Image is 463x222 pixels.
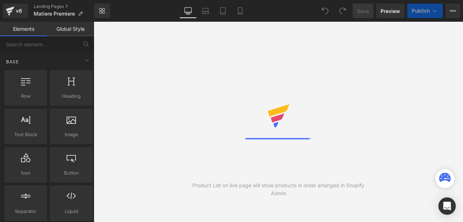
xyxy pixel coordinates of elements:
[381,7,400,15] span: Preview
[34,11,75,17] span: Matiere Premiere
[7,169,45,177] span: Icon
[7,208,45,215] span: Separator
[3,4,28,18] a: v6
[407,4,443,18] button: Publish
[197,4,214,18] a: Laptop
[179,4,197,18] a: Desktop
[438,197,456,215] div: Open Intercom Messenger
[47,22,94,36] a: Global Style
[376,4,404,18] a: Preview
[94,4,110,18] a: New Library
[412,8,430,14] span: Publish
[52,92,90,100] span: Heading
[34,4,94,9] a: Landing Pages
[446,4,460,18] button: More
[7,92,45,100] span: Row
[5,58,20,65] span: Base
[52,208,90,215] span: Liquid
[186,181,371,197] div: Product List on live page will show products in order arranged in Shopify Admin
[335,4,350,18] button: Redo
[7,131,45,138] span: Text Block
[357,7,369,15] span: Save
[318,4,332,18] button: Undo
[52,169,90,177] span: Button
[14,6,24,16] div: v6
[231,4,249,18] a: Mobile
[52,131,90,138] span: Image
[214,4,231,18] a: Tablet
